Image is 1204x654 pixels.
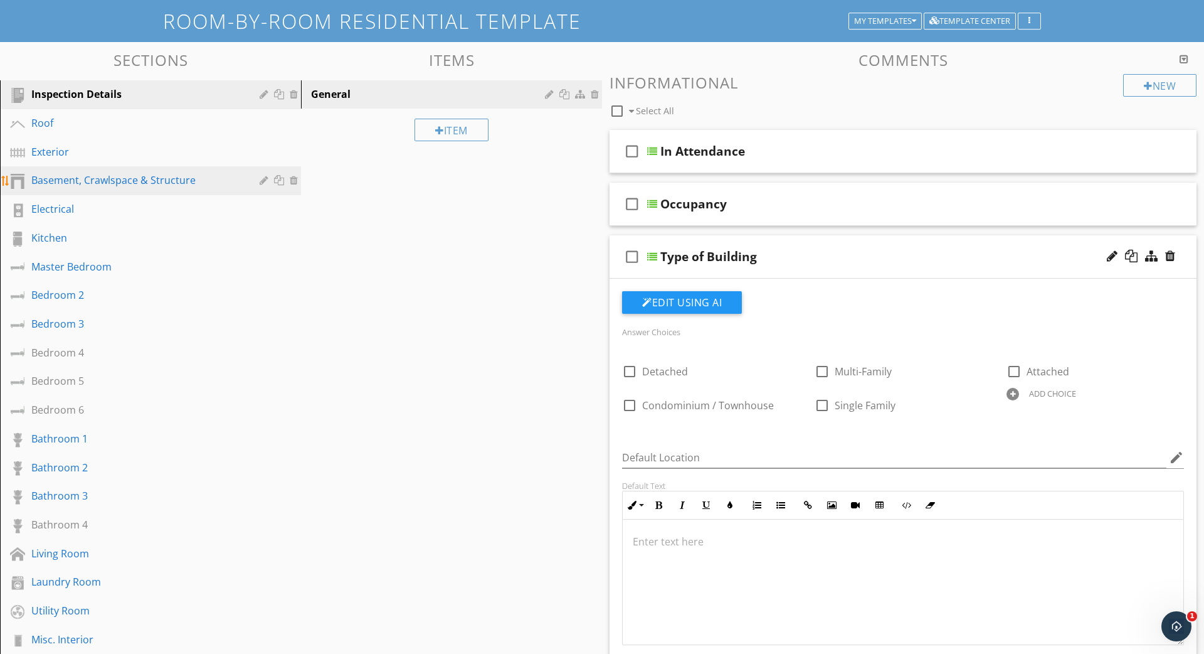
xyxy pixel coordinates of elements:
[31,546,241,561] div: Living Room
[924,13,1016,30] button: Template Center
[610,74,1196,91] h3: Informational
[31,574,241,589] div: Laundry Room
[31,87,241,102] div: Inspection Details
[415,119,488,141] div: Item
[311,87,549,102] div: General
[622,481,1184,491] div: Default Text
[31,173,241,188] div: Basement, Crawlspace & Structure
[894,493,918,517] button: Code View
[31,488,241,503] div: Bathroom 3
[1169,450,1184,465] i: edit
[31,373,241,389] div: Bedroom 5
[867,493,891,517] button: Insert Table
[1187,611,1197,621] span: 1
[924,14,1016,26] a: Template Center
[31,345,241,360] div: Bedroom 4
[31,402,241,417] div: Bedroom 6
[820,493,843,517] button: Insert Image (⌘P)
[622,136,642,166] i: check_box_outline_blank
[31,115,241,131] div: Roof
[929,17,1010,26] div: Template Center
[1027,365,1069,378] span: Attached
[31,144,241,159] div: Exterior
[796,493,820,517] button: Insert Link (⌘K)
[31,201,241,217] div: Electrical
[31,632,241,647] div: Misc. Interior
[1123,74,1196,97] div: New
[1161,611,1191,641] iframe: Intercom live chat
[31,431,241,446] div: Bathroom 1
[31,517,241,532] div: Bathroom 4
[31,460,241,475] div: Bathroom 2
[718,493,742,517] button: Colors
[642,365,688,378] span: Detached
[636,105,674,117] span: Select All
[610,51,1196,68] h3: Comments
[31,603,241,618] div: Utility Room
[843,493,867,517] button: Insert Video
[835,365,892,378] span: Multi-Family
[31,230,241,245] div: Kitchen
[301,51,602,68] h3: Items
[31,259,241,274] div: Master Bedroom
[769,493,793,517] button: Unordered List
[622,242,642,272] i: check_box_outline_blank
[1029,389,1076,399] div: ADD CHOICE
[622,291,742,314] button: Edit Using AI
[660,249,757,264] div: Type of Building
[660,144,745,159] div: In Attendance
[848,13,922,30] button: My Templates
[918,493,942,517] button: Clear Formatting
[622,448,1166,468] input: Default Location
[660,196,727,212] div: Occupancy
[694,493,718,517] button: Underline (⌘U)
[854,17,916,26] div: My Templates
[642,399,774,412] span: Condominium / Townhouse
[670,493,694,517] button: Italic (⌘I)
[622,189,642,219] i: check_box_outline_blank
[835,399,895,412] span: Single Family
[163,10,1041,32] h1: Room-by-Room Residential Template
[31,287,241,303] div: Bedroom 2
[31,316,241,331] div: Bedroom 3
[622,326,680,338] label: Answer Choices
